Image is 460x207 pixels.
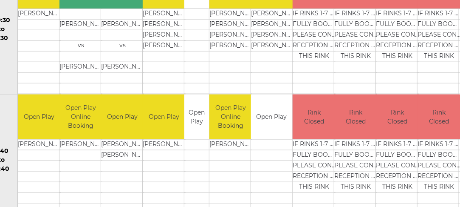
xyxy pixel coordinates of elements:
[143,95,186,139] td: Open Play
[101,150,144,161] td: [PERSON_NAME]
[376,182,419,193] td: THIS RINK
[101,20,144,30] td: [PERSON_NAME]
[18,9,61,20] td: [PERSON_NAME]
[293,139,336,150] td: IF RINKS 1-7 ARE
[376,150,419,161] td: FULLY BOOKED
[376,20,419,30] td: FULLY BOOKED
[209,30,252,41] td: [PERSON_NAME]
[143,9,186,20] td: [PERSON_NAME]
[184,95,209,139] td: Open Play
[293,95,336,139] td: Rink Closed
[293,182,336,193] td: THIS RINK
[143,41,186,52] td: [PERSON_NAME]
[334,139,377,150] td: IF RINKS 1-7 ARE
[376,171,419,182] td: RECEPTION TO BOOK
[101,41,144,52] td: vs
[334,30,377,41] td: PLEASE CONTACT
[143,30,186,41] td: [PERSON_NAME]
[101,62,144,73] td: [PERSON_NAME]
[376,95,419,139] td: Rink Closed
[18,139,61,150] td: [PERSON_NAME]
[209,139,252,150] td: [PERSON_NAME]
[209,9,252,20] td: [PERSON_NAME]
[143,139,186,150] td: [PERSON_NAME]
[376,9,419,20] td: IF RINKS 1-7 ARE
[59,20,102,30] td: [PERSON_NAME]
[334,161,377,171] td: PLEASE CONTACT
[334,171,377,182] td: RECEPTION TO BOOK
[209,20,252,30] td: [PERSON_NAME]
[251,41,294,52] td: [PERSON_NAME]
[334,150,377,161] td: FULLY BOOKED
[334,182,377,193] td: THIS RINK
[251,20,294,30] td: [PERSON_NAME]
[59,62,102,73] td: [PERSON_NAME]
[376,41,419,52] td: RECEPTION TO BOOK
[293,9,336,20] td: IF RINKS 1-7 ARE
[209,41,252,52] td: [PERSON_NAME]
[101,95,144,139] td: Open Play
[376,30,419,41] td: PLEASE CONTACT
[59,41,102,52] td: vs
[293,20,336,30] td: FULLY BOOKED
[293,41,336,52] td: RECEPTION TO BOOK
[251,9,294,20] td: [PERSON_NAME]
[293,30,336,41] td: PLEASE CONTACT
[251,30,294,41] td: [PERSON_NAME]
[334,52,377,62] td: THIS RINK
[101,139,144,150] td: [PERSON_NAME]
[334,20,377,30] td: FULLY BOOKED
[209,95,252,139] td: Open Play Online Booking
[376,52,419,62] td: THIS RINK
[18,95,61,139] td: Open Play
[334,41,377,52] td: RECEPTION TO BOOK
[376,139,419,150] td: IF RINKS 1-7 ARE
[293,161,336,171] td: PLEASE CONTACT
[59,95,102,139] td: Open Play Online Booking
[59,139,102,150] td: [PERSON_NAME]
[293,171,336,182] td: RECEPTION TO BOOK
[293,52,336,62] td: THIS RINK
[334,9,377,20] td: IF RINKS 1-7 ARE
[376,161,419,171] td: PLEASE CONTACT
[143,20,186,30] td: [PERSON_NAME]
[293,150,336,161] td: FULLY BOOKED
[334,95,377,139] td: Rink Closed
[251,95,292,139] td: Open Play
